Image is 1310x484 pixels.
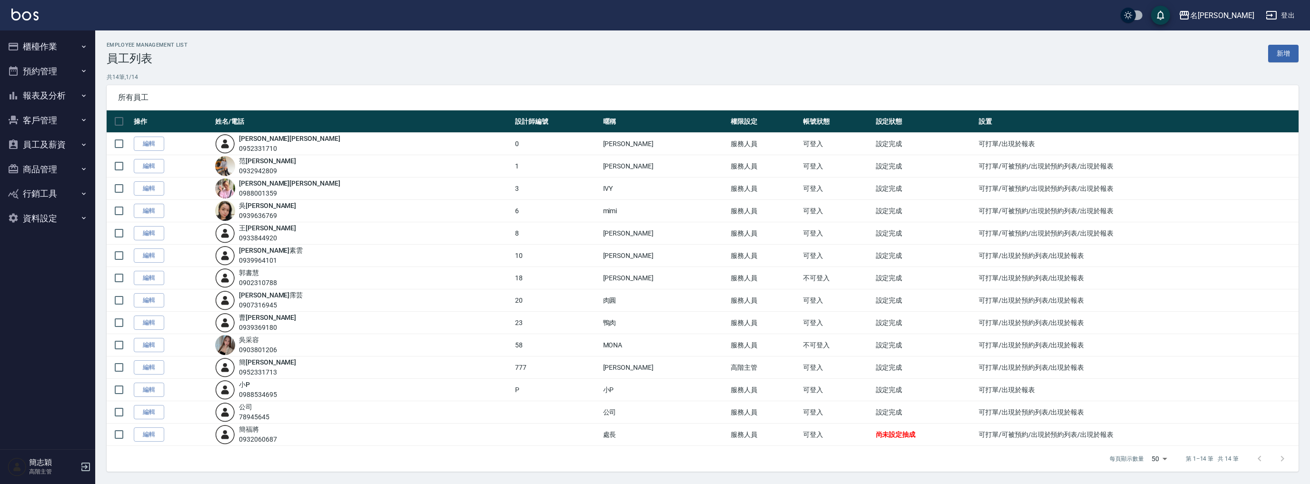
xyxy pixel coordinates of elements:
[801,222,873,245] td: 可登入
[873,200,977,222] td: 設定完成
[107,73,1299,81] p: 共 14 筆, 1 / 14
[601,379,729,401] td: 小P
[107,42,188,48] h2: Employee Management List
[134,316,164,330] a: 編輯
[801,200,873,222] td: 可登入
[601,289,729,312] td: 肉圓
[239,166,296,176] div: 0932942809
[213,110,513,133] th: 姓名/電話
[601,155,729,178] td: [PERSON_NAME]
[728,155,801,178] td: 服務人員
[728,356,801,379] td: 高階主管
[513,200,600,222] td: 6
[801,424,873,446] td: 可登入
[976,312,1299,334] td: 可打單/出現於預約列表/出現於報表
[215,425,235,444] img: user-login-man-human-body-mobile-person-512.png
[1268,45,1299,62] a: 新增
[239,224,296,232] a: 王[PERSON_NAME]
[1186,454,1239,463] p: 第 1–14 筆 共 14 筆
[601,200,729,222] td: mimi
[4,83,91,108] button: 報表及分析
[215,335,235,355] img: avatar.jpeg
[1110,454,1144,463] p: 每頁顯示數量
[801,334,873,356] td: 不可登入
[801,178,873,200] td: 可登入
[134,338,164,353] a: 編輯
[873,379,977,401] td: 設定完成
[873,178,977,200] td: 設定完成
[134,248,164,263] a: 編輯
[513,267,600,289] td: 18
[728,401,801,424] td: 服務人員
[239,412,269,422] div: 78945645
[873,155,977,178] td: 設定完成
[239,403,252,411] a: 公司
[601,356,729,379] td: [PERSON_NAME]
[215,290,235,310] img: user-login-man-human-body-mobile-person-512.png
[513,379,600,401] td: P
[801,379,873,401] td: 可登入
[8,457,27,476] img: Person
[1190,10,1254,21] div: 名[PERSON_NAME]
[134,360,164,375] a: 編輯
[728,178,801,200] td: 服務人員
[239,278,277,288] div: 0902310788
[601,245,729,267] td: [PERSON_NAME]
[513,155,600,178] td: 1
[801,289,873,312] td: 可登入
[118,93,1287,102] span: 所有員工
[976,245,1299,267] td: 可打單/出現於預約列表/出現於報表
[976,424,1299,446] td: 可打單/可被預約/出現於預約列表/出現於報表
[801,133,873,155] td: 可登入
[728,424,801,446] td: 服務人員
[801,110,873,133] th: 帳號狀態
[976,334,1299,356] td: 可打單/出現於預約列表/出現於報表
[976,110,1299,133] th: 設置
[513,289,600,312] td: 20
[1175,6,1258,25] button: 名[PERSON_NAME]
[215,246,235,266] img: user-login-man-human-body-mobile-person-512.png
[801,401,873,424] td: 可登入
[801,245,873,267] td: 可登入
[513,245,600,267] td: 10
[976,200,1299,222] td: 可打單/可被預約/出現於預約列表/出現於報表
[11,9,39,20] img: Logo
[513,356,600,379] td: 777
[239,202,296,209] a: 吳[PERSON_NAME]
[873,356,977,379] td: 設定完成
[873,334,977,356] td: 設定完成
[239,179,340,187] a: [PERSON_NAME][PERSON_NAME]
[134,293,164,308] a: 編輯
[976,401,1299,424] td: 可打單/出現於預約列表/出現於報表
[513,334,600,356] td: 58
[4,59,91,84] button: 預約管理
[134,181,164,196] a: 編輯
[239,367,296,377] div: 0952331713
[728,110,801,133] th: 權限設定
[728,312,801,334] td: 服務人員
[601,178,729,200] td: IVY
[976,155,1299,178] td: 可打單/可被預約/出現於預約列表/出現於報表
[4,108,91,133] button: 客戶管理
[728,334,801,356] td: 服務人員
[29,458,78,467] h5: 簡志穎
[134,159,164,174] a: 編輯
[976,267,1299,289] td: 可打單/出現於預約列表/出現於報表
[131,110,213,133] th: 操作
[215,223,235,243] img: user-login-man-human-body-mobile-person-512.png
[239,144,340,154] div: 0952331710
[215,357,235,377] img: user-login-man-human-body-mobile-person-512.png
[601,401,729,424] td: 公司
[215,313,235,333] img: user-login-man-human-body-mobile-person-512.png
[4,206,91,231] button: 資料設定
[134,427,164,442] a: 編輯
[976,356,1299,379] td: 可打單/出現於預約列表/出現於報表
[239,300,303,310] div: 0907316945
[239,247,303,254] a: [PERSON_NAME]素雲
[29,467,78,476] p: 高階主管
[801,155,873,178] td: 可登入
[239,291,303,299] a: [PERSON_NAME]霈芸
[1262,7,1299,24] button: 登出
[601,312,729,334] td: 鴨肉
[215,134,235,154] img: user-login-man-human-body-mobile-person-512.png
